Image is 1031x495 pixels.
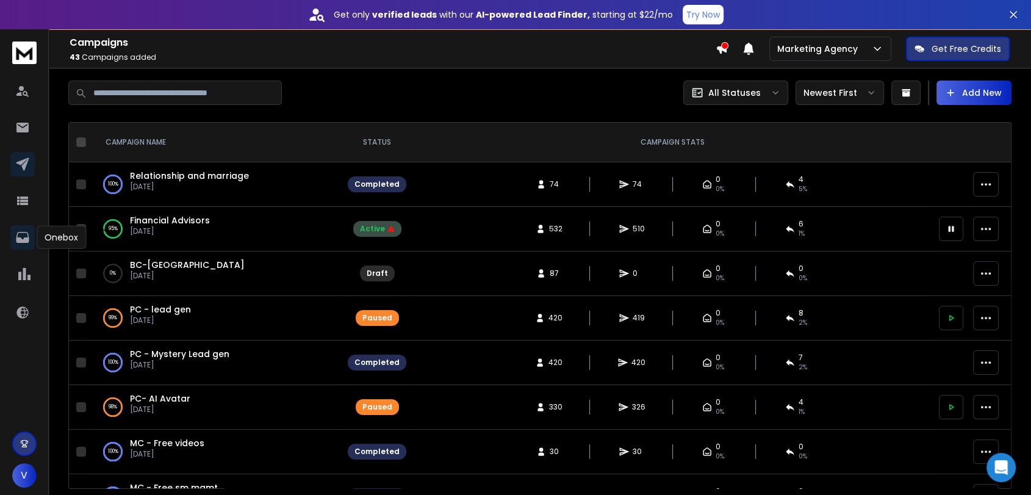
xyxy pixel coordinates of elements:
[633,313,645,323] span: 419
[12,42,37,64] img: logo
[340,123,414,162] th: STATUS
[354,179,400,189] div: Completed
[799,229,805,239] span: 1 %
[548,313,562,323] span: 420
[716,353,720,363] span: 0
[70,52,716,62] p: Campaigns added
[799,219,803,229] span: 6
[632,402,645,412] span: 326
[130,437,204,449] a: MC - Free videos
[549,224,562,234] span: 532
[476,9,590,21] strong: AI-powered Lead Finder,
[130,170,249,182] a: Relationship and marriage
[932,43,1001,55] p: Get Free Credits
[130,482,218,494] a: MC - Free sm mgmt
[550,179,562,189] span: 74
[130,392,190,405] a: PC- AI Avatar
[716,452,724,461] span: 0%
[130,259,245,271] a: BC-[GEOGRAPHIC_DATA]
[91,385,340,430] td: 98%PC- AI Avatar[DATE]
[130,316,191,325] p: [DATE]
[633,447,645,457] span: 30
[354,358,400,367] div: Completed
[716,397,720,407] span: 0
[130,360,229,370] p: [DATE]
[130,449,204,459] p: [DATE]
[334,9,673,21] p: Get only with our starting at $22/mo
[130,182,249,192] p: [DATE]
[91,251,340,296] td: 0%BC-[GEOGRAPHIC_DATA][DATE]
[799,442,803,452] span: 0
[91,430,340,474] td: 100%MC - Free videos[DATE]
[109,312,117,324] p: 99 %
[633,224,645,234] span: 510
[360,224,395,234] div: Active
[716,318,724,328] span: 0%
[37,226,86,249] div: Onebox
[91,162,340,207] td: 100%Relationship and marriage[DATE]
[799,273,807,283] span: 0%
[799,363,807,372] span: 2 %
[683,5,724,24] button: Try Now
[362,402,392,412] div: Paused
[91,123,340,162] th: CAMPAIGN NAME
[130,271,245,281] p: [DATE]
[372,9,437,21] strong: verified leads
[109,401,117,413] p: 98 %
[716,442,720,452] span: 0
[716,273,724,283] span: 0%
[716,363,724,372] span: 0%
[633,179,645,189] span: 74
[362,313,392,323] div: Paused
[91,207,340,251] td: 95%Financial Advisors[DATE]
[130,303,191,316] a: PC - lead gen
[548,358,562,367] span: 420
[110,267,116,280] p: 0 %
[130,405,190,414] p: [DATE]
[108,356,118,369] p: 100 %
[799,397,803,407] span: 4
[70,52,80,62] span: 43
[12,463,37,488] button: V
[936,81,1011,105] button: Add New
[414,123,932,162] th: CAMPAIGN STATS
[708,87,761,99] p: All Statuses
[91,341,340,385] td: 100%PC - Mystery Lead gen[DATE]
[130,226,210,236] p: [DATE]
[799,318,807,328] span: 2 %
[70,35,716,50] h1: Campaigns
[799,308,803,318] span: 8
[550,269,562,278] span: 87
[633,269,645,278] span: 0
[716,264,720,273] span: 0
[716,175,720,184] span: 0
[550,447,562,457] span: 30
[796,81,884,105] button: Newest First
[130,348,229,360] a: PC - Mystery Lead gen
[799,353,803,363] span: 7
[799,264,803,273] span: 0
[108,178,118,190] p: 100 %
[686,9,720,21] p: Try Now
[716,229,724,239] span: 0%
[716,407,724,417] span: 0%
[130,214,210,226] a: Financial Advisors
[354,447,400,457] div: Completed
[91,296,340,341] td: 99%PC - lead gen[DATE]
[799,184,807,194] span: 5 %
[716,184,724,194] span: 0%
[986,453,1016,482] div: Open Intercom Messenger
[549,402,562,412] span: 330
[109,223,118,235] p: 95 %
[777,43,863,55] p: Marketing Agency
[367,269,388,278] div: Draft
